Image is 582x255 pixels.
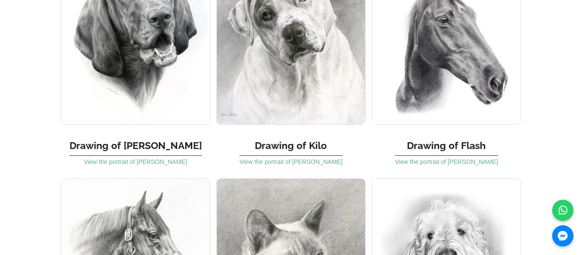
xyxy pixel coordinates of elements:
h3: Drawing of Flash [395,131,498,156]
a: View the portrait of [PERSON_NAME] [395,158,498,165]
a: WhatsApp [552,200,573,221]
h3: Drawing of Kilo [239,131,343,156]
a: View the portrait of [PERSON_NAME] [84,158,187,165]
h3: Drawing of [PERSON_NAME] [69,131,202,156]
a: View the portrait of [PERSON_NAME] [239,158,343,165]
a: Messenger [552,225,573,246]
